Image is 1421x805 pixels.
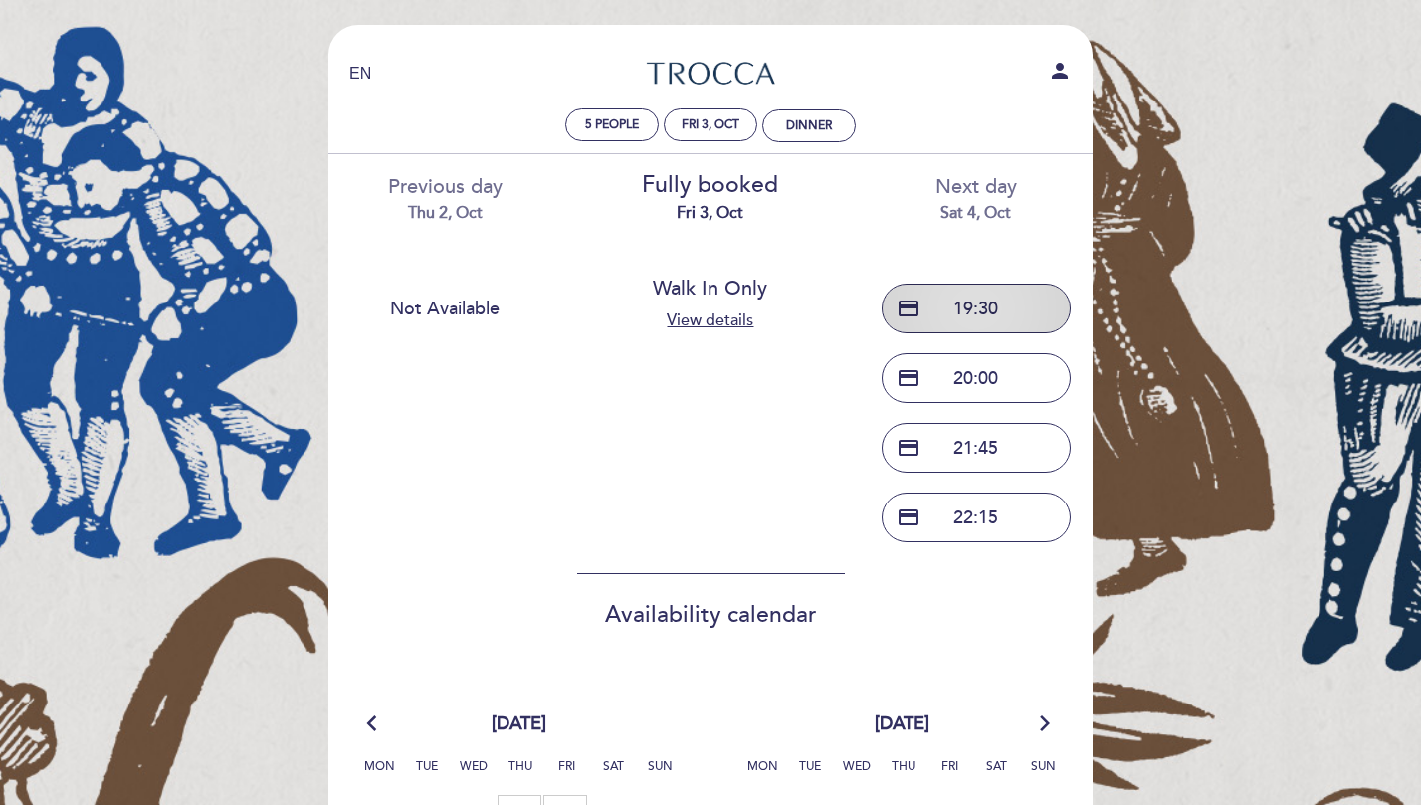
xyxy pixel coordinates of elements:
[897,366,920,390] span: credit_card
[360,756,400,793] span: Mon
[605,601,817,629] span: Availability calendar
[547,756,587,793] span: Fri
[875,711,929,737] span: [DATE]
[367,711,385,737] i: arrow_back_ios
[682,117,739,132] div: Fri 3, Oct
[327,202,563,225] div: Thu 2, Oct
[492,711,546,737] span: [DATE]
[882,493,1071,542] button: credit_card 22:15
[327,173,563,224] div: Previous day
[897,297,920,320] span: credit_card
[882,353,1071,403] button: credit_card 20:00
[594,756,634,793] span: Sat
[930,756,970,793] span: Fri
[593,202,829,225] div: Fri 3, Oct
[608,275,814,303] div: Walk In Only
[1048,59,1072,90] button: person
[790,756,830,793] span: Tue
[586,47,835,101] a: Trocca
[667,310,753,330] a: View details
[882,284,1071,333] button: credit_card 19:30
[897,505,920,529] span: credit_card
[977,756,1017,793] span: Sat
[743,756,783,793] span: Mon
[884,756,923,793] span: Thu
[642,171,778,199] span: Fully booked
[407,756,447,793] span: Tue
[858,202,1094,225] div: Sat 4, Oct
[837,756,877,793] span: Wed
[882,423,1071,473] button: credit_card 21:45
[585,117,639,132] span: 5 people
[641,756,681,793] span: Sun
[454,756,494,793] span: Wed
[350,284,539,333] button: Not Available
[1024,756,1064,793] span: Sun
[501,756,540,793] span: Thu
[897,436,920,460] span: credit_card
[1036,711,1054,737] i: arrow_forward_ios
[858,173,1094,224] div: Next day
[786,118,832,133] div: Dinner
[1048,59,1072,83] i: person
